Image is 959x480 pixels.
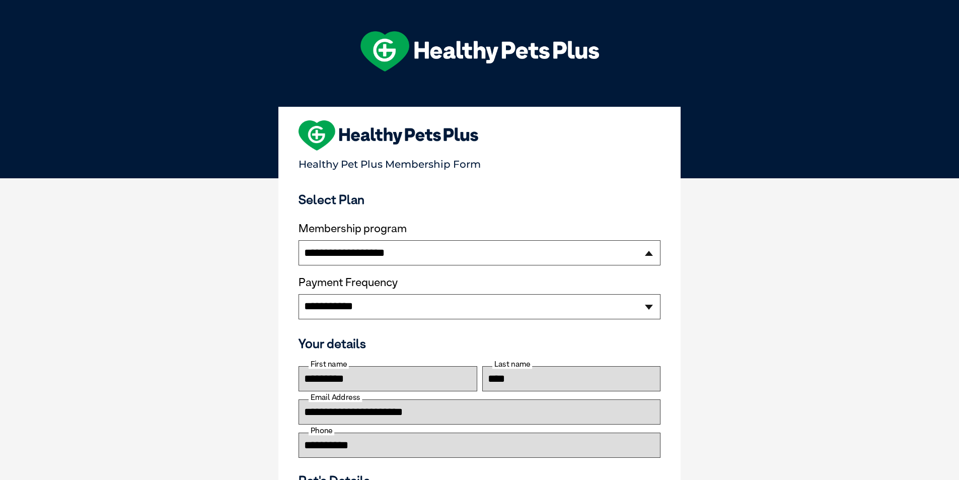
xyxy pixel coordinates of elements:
[309,360,349,369] label: First name
[299,222,660,235] label: Membership program
[492,360,532,369] label: Last name
[299,336,660,351] h3: Your details
[299,154,660,170] p: Healthy Pet Plus Membership Form
[360,31,599,72] img: hpp-logo-landscape-green-white.png
[299,120,478,151] img: heart-shape-hpp-logo-large.png
[309,426,334,435] label: Phone
[299,192,660,207] h3: Select Plan
[299,276,398,289] label: Payment Frequency
[309,393,362,402] label: Email Address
